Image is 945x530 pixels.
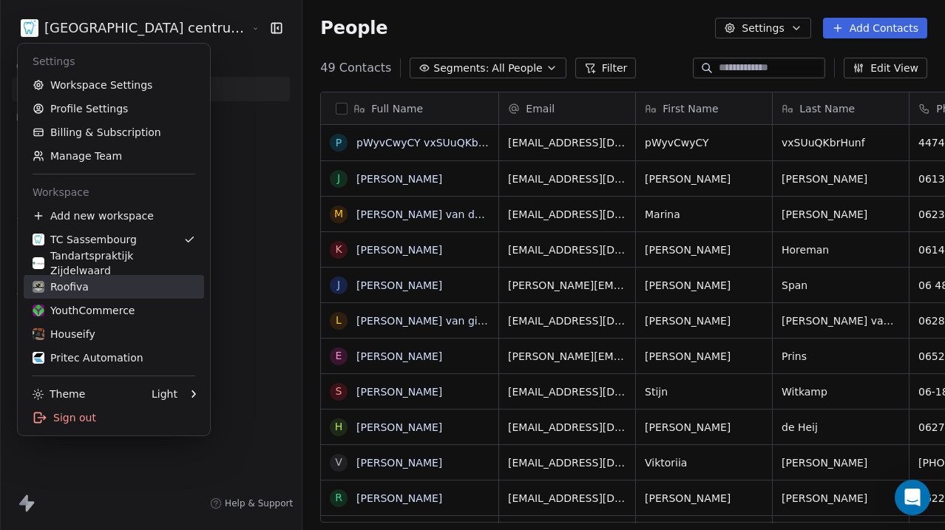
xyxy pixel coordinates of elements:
span: [EMAIL_ADDRESS][DOMAIN_NAME] [508,384,626,399]
span: [EMAIL_ADDRESS][DOMAIN_NAME] [508,171,626,186]
span: [EMAIL_ADDRESS][DOMAIN_NAME] [508,242,626,257]
span: Marina [645,207,763,222]
div: Open Intercom Messenger [895,480,930,515]
div: Settings [24,50,204,73]
span: vxSUuQKbrHunf [782,135,900,150]
a: [PERSON_NAME] [356,244,442,256]
a: [PERSON_NAME] [356,350,442,362]
span: [PERSON_NAME] [645,491,763,506]
span: All People [492,61,542,76]
span: Witkamp [782,384,900,399]
a: [PERSON_NAME] [356,173,442,185]
span: Segments: [433,61,489,76]
div: Tandartspraktijk Zijdelwaard [33,248,195,278]
span: People [320,17,387,39]
span: de Heij [782,420,900,435]
div: J [337,277,340,293]
span: Sales [10,209,49,231]
div: Houseify [33,327,95,342]
a: Workspace Settings [24,73,204,97]
span: [PERSON_NAME] [645,313,763,328]
button: Filter [575,58,637,78]
a: [PERSON_NAME] van gijen [356,315,493,327]
button: Add Contacts [823,18,927,38]
a: [PERSON_NAME] van der [PERSON_NAME] [356,208,575,220]
span: [EMAIL_ADDRESS][DOMAIN_NAME] [508,207,626,222]
div: p [336,135,342,151]
span: [PERSON_NAME] [782,207,900,222]
span: Email [526,101,555,116]
div: Light [152,387,177,401]
div: Theme [33,387,85,401]
div: Sign out [24,406,204,429]
img: b646f82e.png [33,352,44,364]
span: [PERSON_NAME] [645,278,763,293]
div: Pritec Automation [33,350,143,365]
div: grid [321,125,499,523]
span: [PERSON_NAME] [645,349,763,364]
span: [EMAIL_ADDRESS][DOMAIN_NAME] [508,420,626,435]
div: L [336,313,342,328]
span: Last Name [799,101,855,116]
a: [PERSON_NAME] [356,492,442,504]
img: Afbeelding1.png [33,328,44,340]
span: [PERSON_NAME][EMAIL_ADDRESS][DOMAIN_NAME] [508,278,626,293]
span: [PERSON_NAME] [645,242,763,257]
span: [EMAIL_ADDRESS][DOMAIN_NAME] [508,135,626,150]
span: Prins [782,349,900,364]
a: Profile Settings [24,97,204,120]
img: cropped-Favicon-Zijdelwaard.webp [33,257,44,269]
span: [PERSON_NAME] van gijen [782,313,900,328]
a: [PERSON_NAME] [356,386,442,398]
div: V [336,455,343,470]
span: Horeman [782,242,900,257]
div: R [335,490,342,506]
button: Settings [715,18,810,38]
span: [GEOGRAPHIC_DATA] centrum [GEOGRAPHIC_DATA] [44,18,248,38]
div: E [336,348,342,364]
span: [PERSON_NAME] [782,491,900,506]
span: Stijn [645,384,763,399]
span: Full Name [371,101,423,116]
span: Tools [10,286,47,308]
a: Manage Team [24,144,204,168]
span: [EMAIL_ADDRESS][DOMAIN_NAME] [508,455,626,470]
img: cropped-favo.png [33,234,44,245]
img: cropped-favo.png [21,19,38,37]
span: [PERSON_NAME][EMAIL_ADDRESS][PERSON_NAME][DOMAIN_NAME] [508,349,626,364]
div: YouthCommerce [33,303,135,318]
img: YC%20tumbnail%20flavicon.png [33,305,44,316]
a: [PERSON_NAME] [356,421,442,433]
span: Span [782,278,900,293]
span: Contacts [10,55,65,78]
div: TC Sassembourg [33,232,137,247]
span: Help & Support [225,497,293,509]
a: Billing & Subscription [24,120,204,144]
div: K [336,242,342,257]
div: J [337,171,340,186]
div: Workspace [24,180,204,204]
span: [PERSON_NAME] [645,420,763,435]
a: [PERSON_NAME] [356,457,442,469]
span: [PERSON_NAME] [782,171,900,186]
img: Roofiva%20logo%20flavicon.png [33,281,44,293]
div: Add new workspace [24,204,204,228]
span: [PERSON_NAME] [782,455,900,470]
a: pWyvCwyCY vxSUuQKbrHunf [356,137,507,149]
span: pWyvCwyCY [645,135,763,150]
span: [EMAIL_ADDRESS][DOMAIN_NAME] [508,313,626,328]
span: 49 Contacts [320,59,391,77]
span: [PERSON_NAME] [645,171,763,186]
button: Edit View [844,58,927,78]
span: Viktoriia [645,455,763,470]
div: Roofiva [33,279,89,294]
div: H [335,419,343,435]
span: [EMAIL_ADDRESS][DOMAIN_NAME] [508,491,626,506]
div: M [334,206,343,222]
div: S [336,384,342,399]
span: Marketing [10,106,70,129]
span: First Name [663,101,718,116]
a: [PERSON_NAME] [356,279,442,291]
